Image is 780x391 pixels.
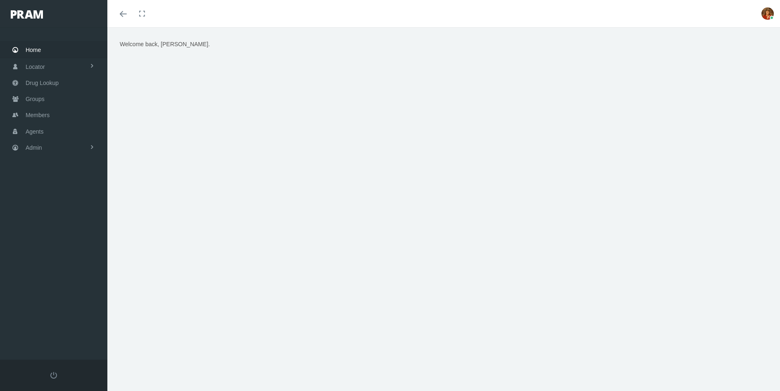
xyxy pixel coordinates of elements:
[26,42,41,58] span: Home
[26,107,50,123] span: Members
[26,140,42,155] span: Admin
[11,10,43,19] img: PRAM_20_x_78.png
[26,59,45,75] span: Locator
[26,91,45,107] span: Groups
[26,75,59,91] span: Drug Lookup
[761,7,774,20] img: S_Profile_Picture_5386.jpg
[26,124,44,139] span: Agents
[120,41,210,47] span: Welcome back, [PERSON_NAME].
